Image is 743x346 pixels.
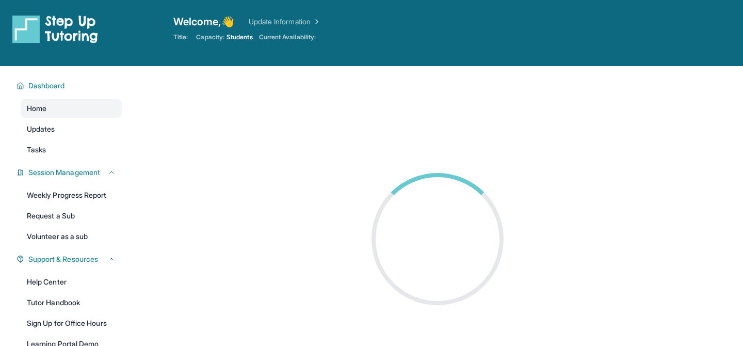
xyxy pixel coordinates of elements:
[21,293,122,312] a: Tutor Handbook
[21,186,122,205] a: Weekly Progress Report
[24,81,116,91] button: Dashboard
[311,17,321,27] img: Chevron Right
[173,14,234,29] span: Welcome, 👋
[227,33,253,41] span: Students
[21,140,122,159] a: Tasks
[259,33,316,41] span: Current Availability:
[21,207,122,225] a: Request a Sub
[12,14,98,43] img: logo
[27,145,46,155] span: Tasks
[27,124,55,134] span: Updates
[24,167,116,178] button: Session Management
[24,254,116,264] button: Support & Resources
[28,167,100,178] span: Session Management
[173,33,188,41] span: Title:
[28,81,65,91] span: Dashboard
[21,227,122,246] a: Volunteer as a sub
[21,120,122,138] a: Updates
[21,314,122,333] a: Sign Up for Office Hours
[196,33,224,41] span: Capacity:
[28,254,98,264] span: Support & Resources
[249,17,321,27] a: Update Information
[27,103,46,114] span: Home
[21,273,122,291] a: Help Center
[21,99,122,118] a: Home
